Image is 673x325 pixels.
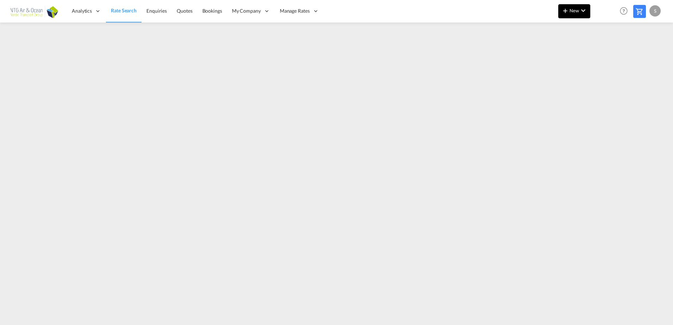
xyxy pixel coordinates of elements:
div: S [649,5,661,17]
span: Bookings [202,8,222,14]
div: Help [618,5,633,18]
md-icon: icon-chevron-down [579,6,587,15]
img: c10840d0ab7511ecb0716db42be36143.png [11,3,58,19]
md-icon: icon-plus 400-fg [561,6,570,15]
span: Help [618,5,630,17]
span: New [561,8,587,13]
span: Enquiries [146,8,167,14]
button: icon-plus 400-fgNewicon-chevron-down [558,4,590,18]
span: Manage Rates [280,7,310,14]
span: Rate Search [111,7,137,13]
span: Quotes [177,8,192,14]
span: Analytics [72,7,92,14]
span: My Company [232,7,261,14]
